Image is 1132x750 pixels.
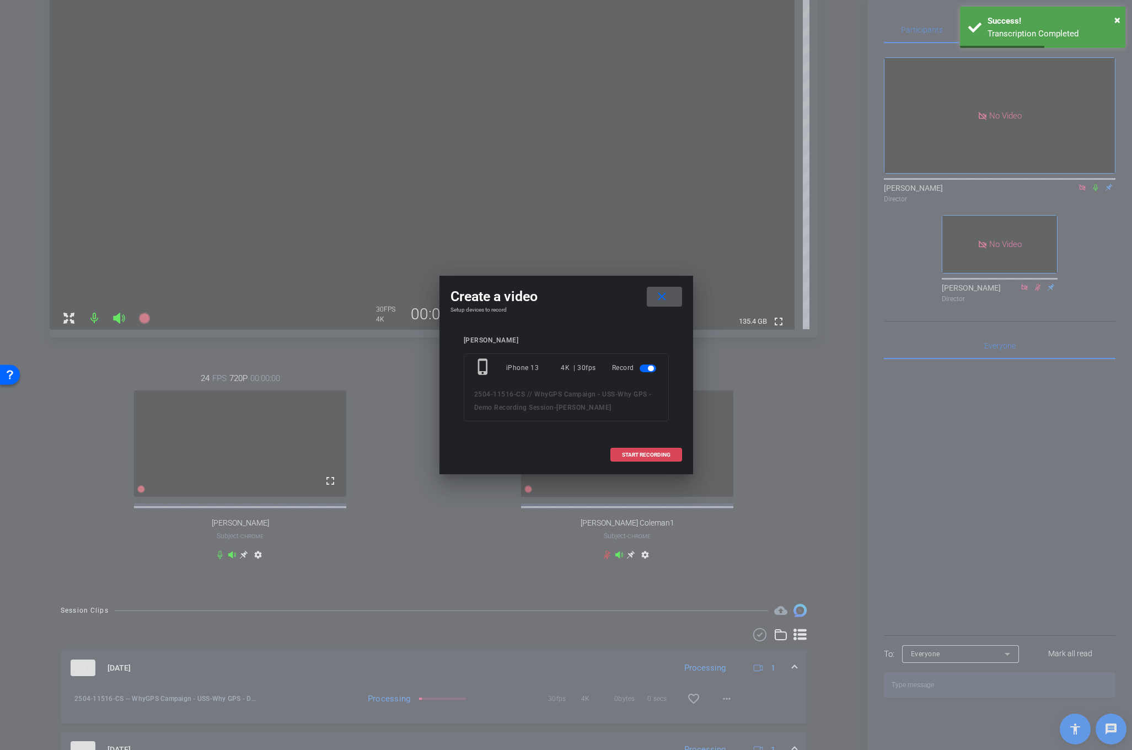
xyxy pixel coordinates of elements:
h4: Setup devices to record [450,307,682,313]
div: Success! [988,15,1117,28]
mat-icon: phone_iphone [474,358,494,378]
div: 4K | 30fps [561,358,596,378]
span: × [1114,13,1120,26]
span: [PERSON_NAME] [556,404,611,411]
span: 2504-11516-CS // WhyGPS Campaign - USS [474,390,615,398]
div: [PERSON_NAME] [464,336,669,345]
span: - [615,390,618,398]
button: START RECORDING [610,448,682,462]
span: - [554,404,557,411]
div: iPhone 13 [506,358,561,378]
span: START RECORDING [622,452,670,458]
button: Close [1114,12,1120,28]
div: Create a video [450,287,682,307]
mat-icon: close [655,290,669,304]
div: Record [612,358,658,378]
div: Transcription Completed [988,28,1117,40]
